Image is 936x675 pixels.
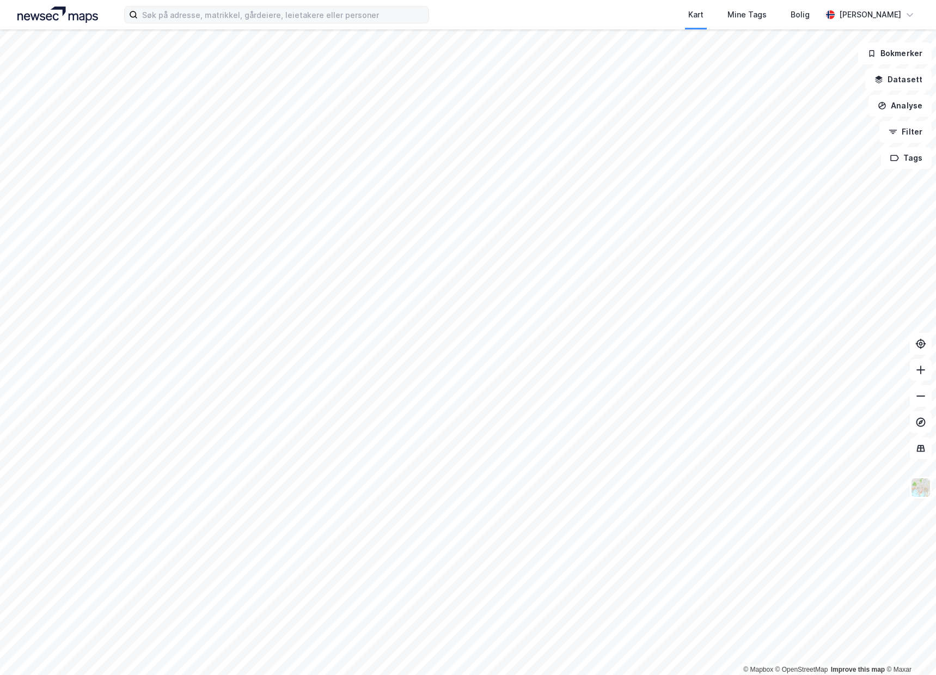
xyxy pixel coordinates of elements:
[879,121,932,143] button: Filter
[138,7,429,23] input: Søk på adresse, matrikkel, gårdeiere, leietakere eller personer
[839,8,901,21] div: [PERSON_NAME]
[858,42,932,64] button: Bokmerker
[831,666,885,673] a: Improve this map
[17,7,98,23] img: logo.a4113a55bc3d86da70a041830d287a7e.svg
[882,623,936,675] div: Kontrollprogram for chat
[881,147,932,169] button: Tags
[791,8,810,21] div: Bolig
[743,666,773,673] a: Mapbox
[882,623,936,675] iframe: Chat Widget
[775,666,828,673] a: OpenStreetMap
[910,477,931,498] img: Z
[868,95,932,117] button: Analyse
[865,69,932,90] button: Datasett
[688,8,703,21] div: Kart
[727,8,767,21] div: Mine Tags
